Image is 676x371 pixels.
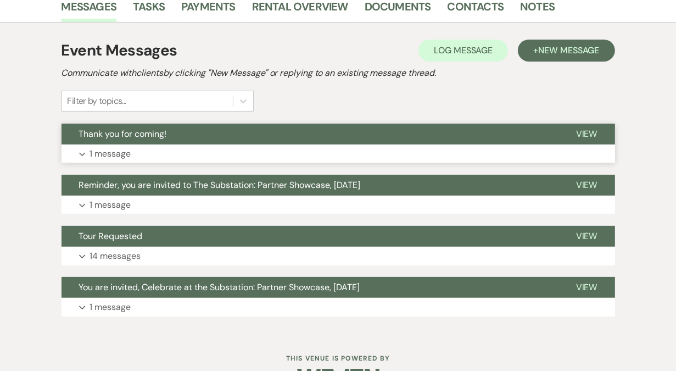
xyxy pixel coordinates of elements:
[62,175,558,196] button: Reminder, you are invited to The Substation: Partner Showcase, [DATE]
[62,196,615,214] button: 1 message
[79,230,143,242] span: Tour Requested
[62,124,558,145] button: Thank you for coming!
[79,128,167,140] span: Thank you for coming!
[558,226,615,247] button: View
[418,40,508,62] button: Log Message
[62,298,615,317] button: 1 message
[576,281,597,293] span: View
[576,179,597,191] span: View
[90,300,131,314] p: 1 message
[558,175,615,196] button: View
[90,249,141,263] p: 14 messages
[62,67,615,80] h2: Communicate with clients by clicking "New Message" or replying to an existing message thread.
[62,247,615,265] button: 14 messages
[79,179,361,191] span: Reminder, you are invited to The Substation: Partner Showcase, [DATE]
[62,145,615,163] button: 1 message
[576,230,597,242] span: View
[62,277,558,298] button: You are invited, Celebrate at the Substation: Partner Showcase, [DATE]
[90,198,131,212] p: 1 message
[576,128,597,140] span: View
[68,95,126,108] div: Filter by topics...
[558,124,615,145] button: View
[558,277,615,298] button: View
[434,45,493,56] span: Log Message
[538,45,599,56] span: New Message
[62,226,558,247] button: Tour Requested
[90,147,131,161] p: 1 message
[79,281,360,293] span: You are invited, Celebrate at the Substation: Partner Showcase, [DATE]
[62,39,177,62] h1: Event Messages
[518,40,614,62] button: +New Message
